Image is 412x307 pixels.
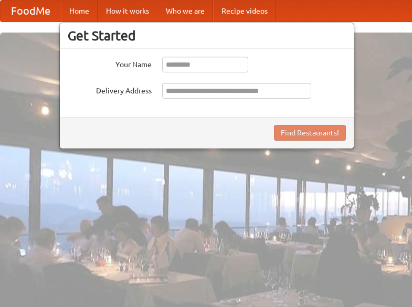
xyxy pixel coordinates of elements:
[274,125,346,141] button: Find Restaurants!
[61,1,98,22] a: Home
[98,1,157,22] a: How it works
[68,57,152,70] label: Your Name
[213,1,276,22] a: Recipe videos
[68,83,152,96] label: Delivery Address
[157,1,213,22] a: Who we are
[1,1,61,22] a: FoodMe
[68,28,346,44] h3: Get Started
